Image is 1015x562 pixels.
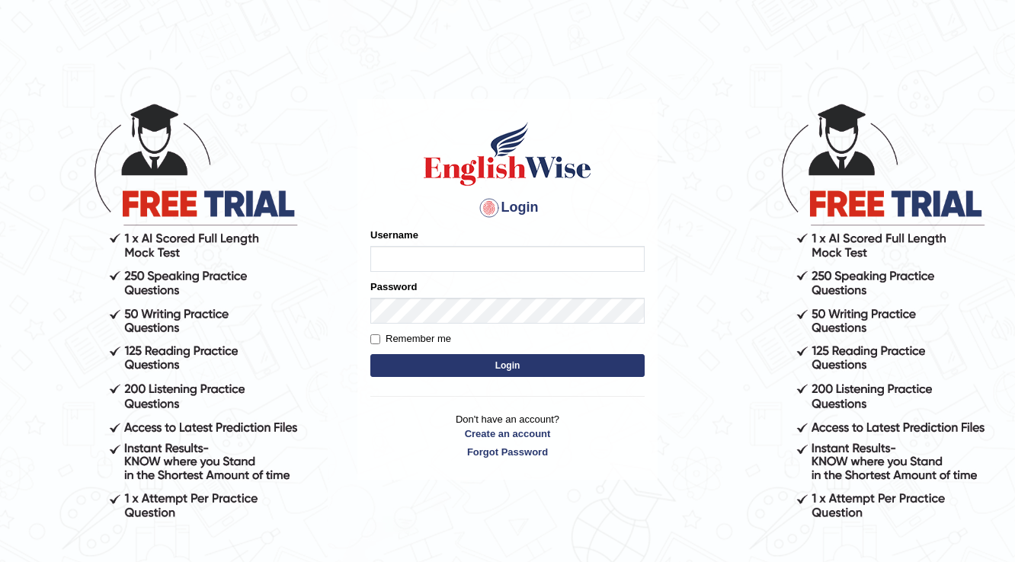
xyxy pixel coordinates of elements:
label: Username [370,228,418,242]
h4: Login [370,196,645,220]
p: Don't have an account? [370,412,645,459]
img: Logo of English Wise sign in for intelligent practice with AI [421,120,594,188]
input: Remember me [370,334,380,344]
button: Login [370,354,645,377]
a: Forgot Password [370,445,645,459]
label: Password [370,279,417,294]
a: Create an account [370,426,645,441]
label: Remember me [370,331,451,346]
